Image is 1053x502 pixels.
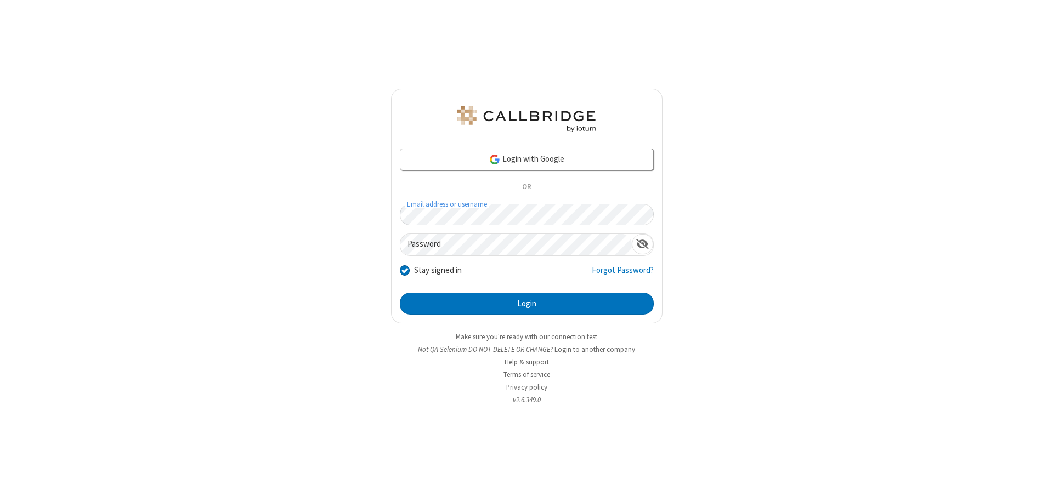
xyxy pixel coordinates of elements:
a: Login with Google [400,149,654,170]
a: Make sure you're ready with our connection test [456,332,597,341]
img: QA Selenium DO NOT DELETE OR CHANGE [455,106,598,132]
button: Login to another company [554,344,635,355]
div: Show password [632,234,653,254]
a: Terms of service [503,370,550,379]
button: Login [400,293,654,315]
a: Privacy policy [506,383,547,392]
img: google-icon.png [489,153,501,166]
a: Help & support [505,357,549,367]
input: Password [400,234,632,255]
a: Forgot Password? [592,264,654,285]
li: v2.6.349.0 [391,395,663,405]
label: Stay signed in [414,264,462,277]
li: Not QA Selenium DO NOT DELETE OR CHANGE? [391,344,663,355]
input: Email address or username [400,204,654,225]
span: OR [518,180,535,195]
